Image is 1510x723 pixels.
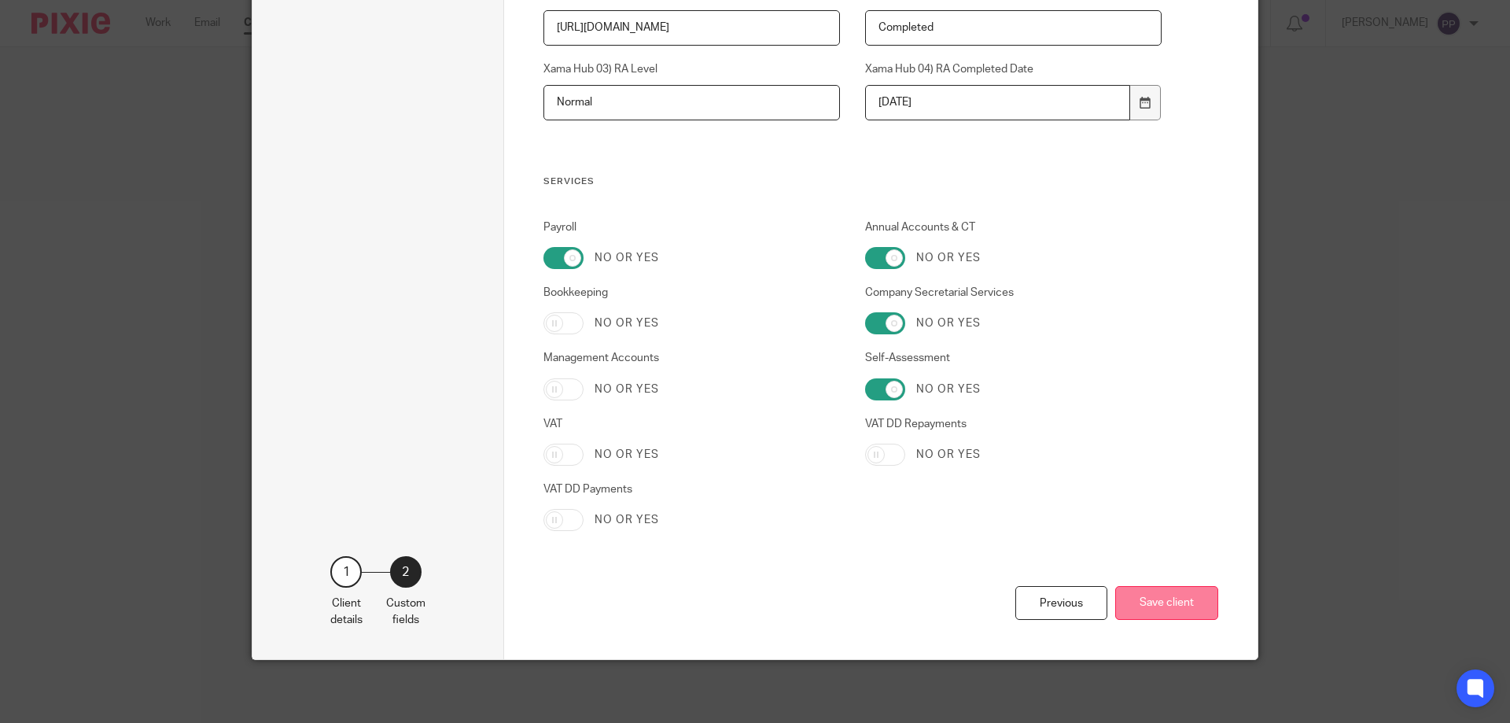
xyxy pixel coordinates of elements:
[330,596,363,628] p: Client details
[865,85,1131,120] input: YYYY-MM-DD
[543,61,841,77] label: Xama Hub 03) RA Level
[1015,586,1107,620] div: Previous
[865,416,1162,432] label: VAT DD Repayments
[595,315,659,331] label: No or yes
[543,285,841,301] label: Bookkeeping
[543,350,841,366] label: Management Accounts
[865,219,1162,235] label: Annual Accounts & CT
[543,175,1162,188] h3: Services
[595,512,659,528] label: No or yes
[916,250,981,266] label: No or yes
[595,447,659,463] label: No or yes
[543,416,841,432] label: VAT
[330,556,362,588] div: 1
[916,447,981,463] label: No or yes
[865,285,1162,301] label: Company Secretarial Services
[865,350,1162,366] label: Self-Assessment
[865,61,1162,77] label: Xama Hub 04) RA Completed Date
[595,250,659,266] label: No or yes
[595,382,659,397] label: No or yes
[386,596,425,628] p: Custom fields
[390,556,422,588] div: 2
[543,481,841,497] label: VAT DD Payments
[543,219,841,235] label: Payroll
[916,382,981,397] label: No or yes
[916,315,981,331] label: No or yes
[1115,586,1218,620] button: Save client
